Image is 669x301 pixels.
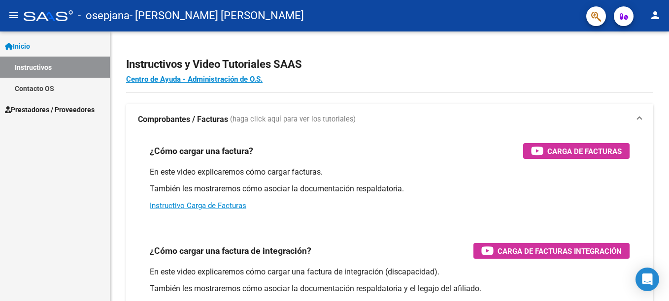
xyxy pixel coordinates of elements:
[126,55,653,74] h2: Instructivos y Video Tutoriales SAAS
[150,144,253,158] h3: ¿Cómo cargar una factura?
[230,114,356,125] span: (haga click aquí para ver los tutoriales)
[150,167,630,178] p: En este video explicaremos cómo cargar facturas.
[547,145,622,157] span: Carga de Facturas
[5,41,30,52] span: Inicio
[126,104,653,135] mat-expansion-panel-header: Comprobantes / Facturas (haga click aquí para ver los tutoriales)
[523,143,630,159] button: Carga de Facturas
[636,268,659,291] div: Open Intercom Messenger
[8,9,20,21] mat-icon: menu
[498,245,622,257] span: Carga de Facturas Integración
[150,283,630,294] p: También les mostraremos cómo asociar la documentación respaldatoria y el legajo del afiliado.
[150,201,246,210] a: Instructivo Carga de Facturas
[649,9,661,21] mat-icon: person
[130,5,304,27] span: - [PERSON_NAME] [PERSON_NAME]
[126,75,263,84] a: Centro de Ayuda - Administración de O.S.
[5,104,95,115] span: Prestadores / Proveedores
[78,5,130,27] span: - osepjana
[138,114,228,125] strong: Comprobantes / Facturas
[473,243,630,259] button: Carga de Facturas Integración
[150,183,630,194] p: También les mostraremos cómo asociar la documentación respaldatoria.
[150,267,630,277] p: En este video explicaremos cómo cargar una factura de integración (discapacidad).
[150,244,311,258] h3: ¿Cómo cargar una factura de integración?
